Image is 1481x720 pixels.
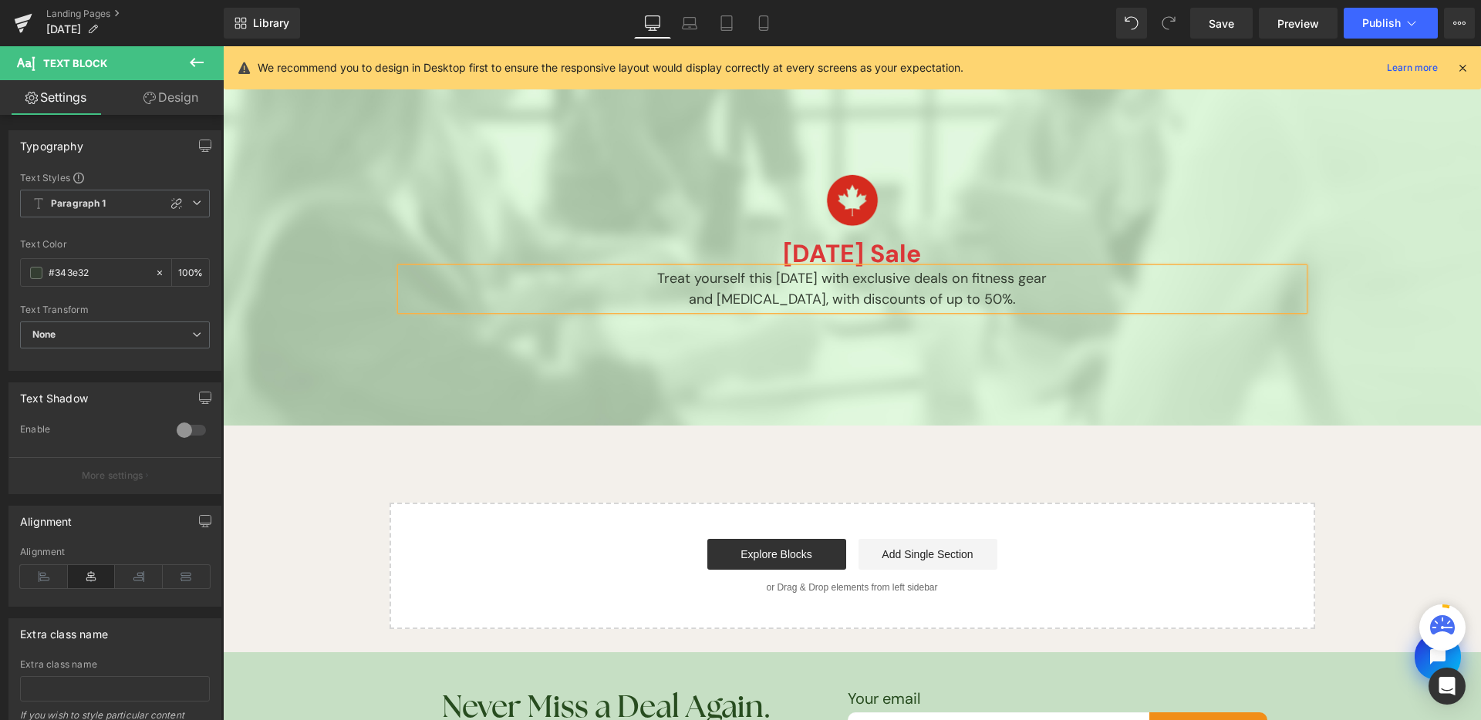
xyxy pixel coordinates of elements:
b: Paragraph 1 [51,197,106,210]
span: Library [253,16,289,30]
p: or Drag & Drop elements from left sidebar [191,536,1068,547]
div: Typography [20,131,83,153]
a: Mobile [745,8,782,39]
button: More settings [9,457,221,493]
button: Redo [1153,8,1184,39]
a: Landing Pages [46,8,224,20]
p: and [MEDICAL_DATA], with discounts of up to 50%. [178,243,1081,264]
div: Text Shadow [20,383,88,405]
span: [DATE] [46,23,81,35]
div: % [172,259,209,286]
a: Add Single Section [636,493,774,523]
span: Preview [1277,15,1319,32]
a: Learn more [1381,59,1444,77]
div: Open Intercom Messenger [1429,668,1466,705]
div: Text Styles [20,171,210,183]
a: Design [115,80,227,115]
label: Your email [625,642,697,662]
p: More settings [82,469,143,483]
button: Publish [1344,8,1438,39]
a: Desktop [634,8,671,39]
a: New Library [224,8,300,39]
a: Laptop [671,8,708,39]
div: Enable [20,423,161,439]
button: More [1444,8,1475,39]
span: Text Block [43,57,107,69]
button: Subscribe [926,666,1044,703]
p: We recommend you to design in Desktop first to ensure the responsive layout would display correct... [258,59,963,76]
h2: Never Miss a Deal Again. [219,637,629,683]
button: Undo [1116,8,1147,39]
input: Color [49,264,147,281]
div: Text Transform [20,304,210,315]
p: Treat yourself this [DATE] with exclusive deals on fitness gear [178,222,1081,243]
div: Extra class name [20,619,108,641]
a: Preview [1259,8,1338,39]
div: Extra class name [20,659,210,670]
b: None [32,328,56,340]
div: Alignment [20,506,73,528]
span: Save [1209,15,1234,32]
iframe: Tidio Chat [1172,566,1258,674]
a: Explore Blocks [484,493,623,523]
a: Tablet [708,8,745,39]
h1: [DATE] Sale [178,193,1081,222]
div: Text Color [20,239,210,250]
span: Publish [1362,17,1401,29]
div: Alignment [20,547,210,557]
